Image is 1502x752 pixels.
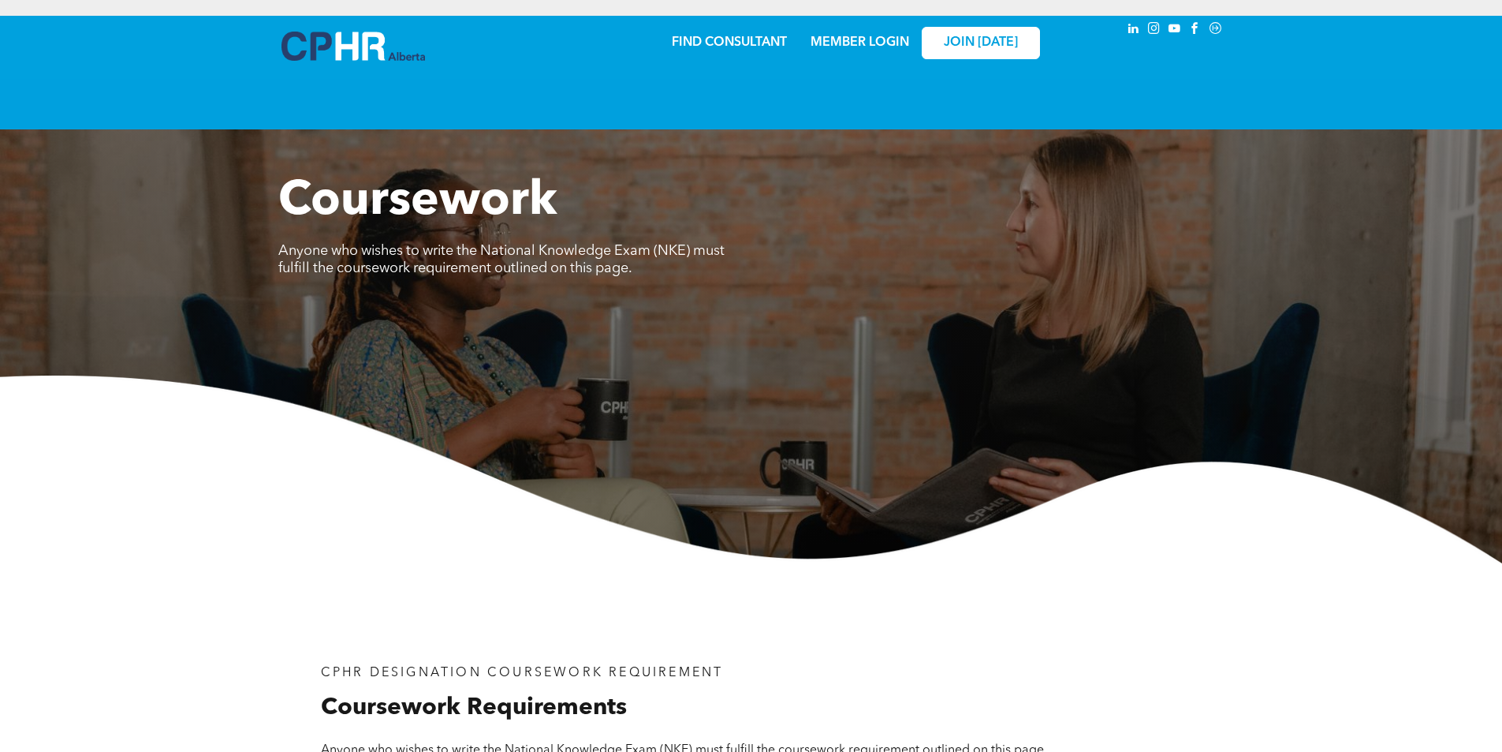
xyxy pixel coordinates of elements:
[1187,20,1204,41] a: facebook
[1125,20,1142,41] a: linkedin
[1146,20,1163,41] a: instagram
[321,696,627,720] span: Coursework Requirements
[944,36,1018,51] span: JOIN [DATE]
[321,667,724,679] span: CPHR DESIGNATION COURSEWORK REQUIREMENT
[922,27,1040,59] a: JOIN [DATE]
[281,32,425,61] img: A blue and white logo for cp alberta
[278,178,557,226] span: Coursework
[278,244,725,275] span: Anyone who wishes to write the National Knowledge Exam (NKE) must fulfill the coursework requirem...
[1166,20,1183,41] a: youtube
[1207,20,1224,41] a: Social network
[811,36,909,49] a: MEMBER LOGIN
[672,36,787,49] a: FIND CONSULTANT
